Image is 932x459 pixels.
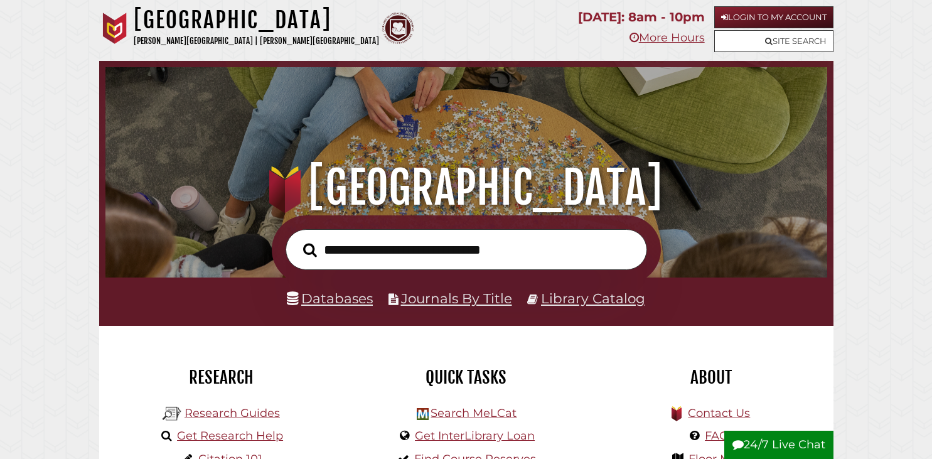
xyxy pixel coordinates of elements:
a: FAQs [705,429,734,443]
button: Search [297,239,323,261]
a: Databases [287,290,373,306]
p: [PERSON_NAME][GEOGRAPHIC_DATA] | [PERSON_NAME][GEOGRAPHIC_DATA] [134,34,379,48]
h1: [GEOGRAPHIC_DATA] [119,160,813,215]
h2: Quick Tasks [353,367,579,388]
a: Search MeLCat [431,406,517,420]
img: Hekman Library Logo [417,408,429,420]
a: Get InterLibrary Loan [415,429,535,443]
i: Search [303,242,317,257]
a: Library Catalog [541,290,645,306]
img: Calvin Theological Seminary [382,13,414,44]
a: Research Guides [185,406,280,420]
a: More Hours [629,31,705,45]
a: Site Search [714,30,833,52]
a: Contact Us [688,406,750,420]
img: Hekman Library Logo [163,404,181,423]
p: [DATE]: 8am - 10pm [578,6,705,28]
h2: About [598,367,824,388]
a: Login to My Account [714,6,833,28]
img: Calvin University [99,13,131,44]
h2: Research [109,367,335,388]
a: Journals By Title [401,290,512,306]
a: Get Research Help [177,429,283,443]
h1: [GEOGRAPHIC_DATA] [134,6,379,34]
